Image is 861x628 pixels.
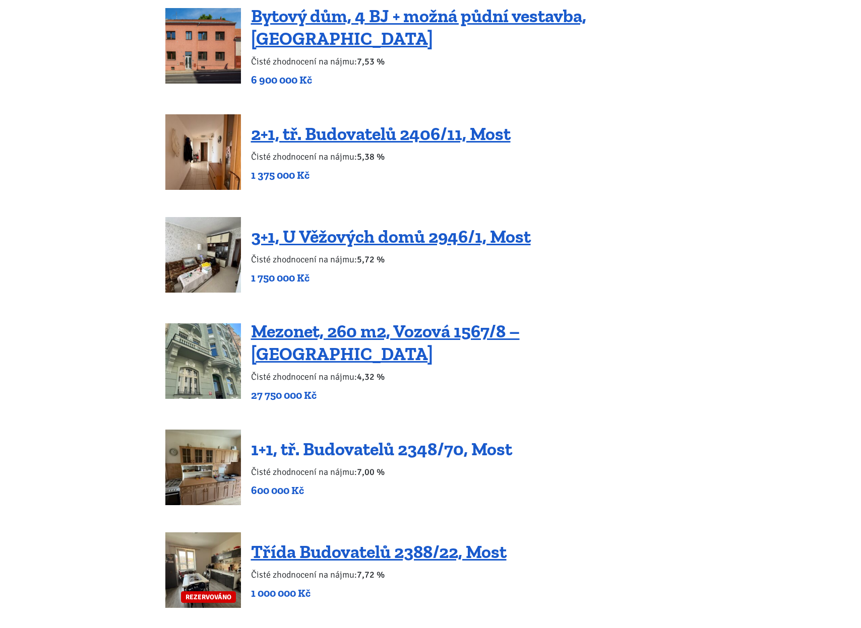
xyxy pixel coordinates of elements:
[251,168,511,182] p: 1 375 000 Kč
[251,54,696,68] p: Čisté zhodnocení na nájmu:
[357,56,385,67] b: 7,53 %
[357,466,385,477] b: 7,00 %
[357,151,385,162] b: 5,38 %
[251,388,696,402] p: 27 750 000 Kč
[251,586,507,600] p: 1 000 000 Kč
[251,123,511,145] a: 2+1, tř. Budovatelů 2406/11, Most
[251,541,507,563] a: Třída Budovatelů 2388/22, Most
[165,532,241,608] a: REZERVOVÁNO
[251,5,586,49] a: Bytový dům, 4 BJ + možná půdní vestavba, [GEOGRAPHIC_DATA]
[251,226,531,247] a: 3+1, U Věžových domů 2946/1, Most
[181,591,236,603] span: REZERVOVÁNO
[357,371,385,382] b: 4,32 %
[251,252,531,266] p: Čisté zhodnocení na nájmu:
[251,73,696,87] p: 6 900 000 Kč
[251,568,507,582] p: Čisté zhodnocení na nájmu:
[251,438,512,460] a: 1+1, tř. Budovatelů 2348/70, Most
[357,569,385,580] b: 7,72 %
[357,254,385,265] b: 5,72 %
[251,465,512,479] p: Čisté zhodnocení na nájmu:
[251,150,511,164] p: Čisté zhodnocení na nájmu:
[251,320,520,365] a: Mezonet, 260 m2, Vozová 1567/8 – [GEOGRAPHIC_DATA]
[251,483,512,498] p: 600 000 Kč
[251,271,531,285] p: 1 750 000 Kč
[251,370,696,384] p: Čisté zhodnocení na nájmu:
